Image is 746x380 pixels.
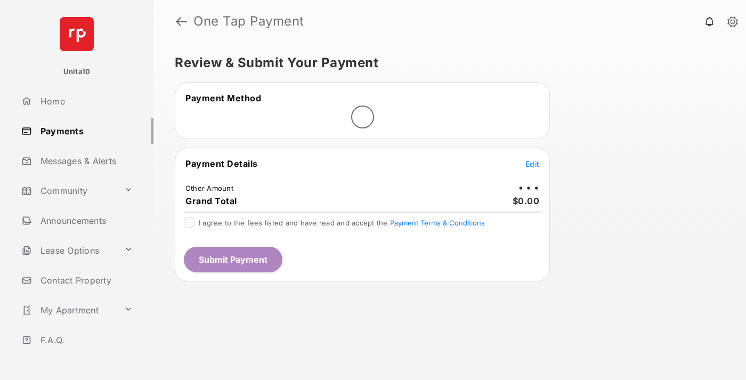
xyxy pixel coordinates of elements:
[17,148,153,174] a: Messages & Alerts
[184,247,282,272] button: Submit Payment
[185,196,237,206] span: Grand Total
[17,118,153,144] a: Payments
[63,67,91,77] p: Unita10
[17,178,120,204] a: Community
[525,159,539,168] span: Edit
[17,297,120,323] a: My Apartment
[390,219,485,227] button: I agree to the fees listed and have read and accept the
[17,238,120,263] a: Lease Options
[199,219,485,227] span: I agree to the fees listed and have read and accept the
[525,158,539,169] button: Edit
[17,268,153,293] a: Contact Property
[17,327,153,353] a: F.A.Q.
[185,183,234,193] td: Other Amount
[193,15,304,28] strong: One Tap Payment
[17,208,153,233] a: Announcements
[513,196,540,206] span: $0.00
[17,88,153,114] a: Home
[175,56,716,69] h5: Review & Submit Your Payment
[185,158,258,169] span: Payment Details
[185,93,261,103] span: Payment Method
[60,17,94,51] img: svg+xml;base64,PHN2ZyB4bWxucz0iaHR0cDovL3d3dy53My5vcmcvMjAwMC9zdmciIHdpZHRoPSI2NCIgaGVpZ2h0PSI2NC...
